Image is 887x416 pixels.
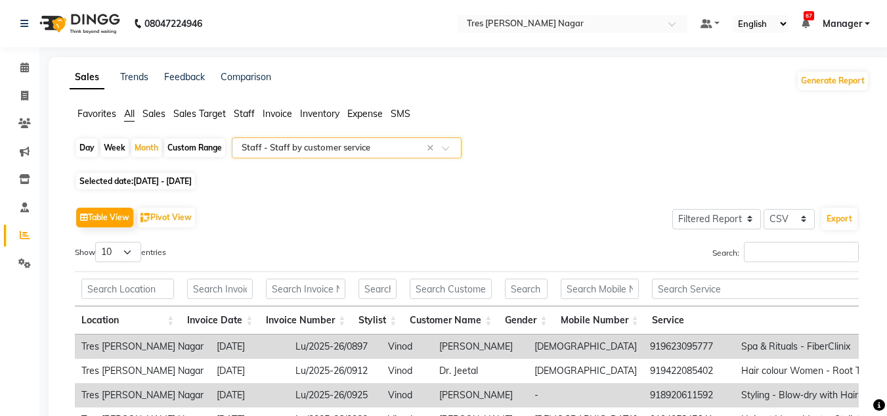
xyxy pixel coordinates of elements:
td: Lu/2025-26/0925 [289,383,381,407]
td: Dr. Jeetal [433,359,528,383]
div: Week [100,139,129,157]
td: [PERSON_NAME] [433,335,528,359]
td: - [528,383,643,407]
th: Customer Name: activate to sort column ascending [403,306,498,335]
span: SMS [391,108,410,120]
input: Search Invoice Number [266,279,345,299]
th: Invoice Date: activate to sort column ascending [181,306,259,335]
button: Table View [76,208,133,227]
span: Expense [347,108,383,120]
th: Mobile Number: activate to sort column ascending [554,306,645,335]
td: Lu/2025-26/0897 [289,335,381,359]
img: logo [33,5,123,42]
a: 67 [802,18,810,30]
th: Invoice Number: activate to sort column ascending [259,306,352,335]
td: Vinod [381,359,433,383]
span: Staff [234,108,255,120]
label: Search: [712,242,859,262]
td: [PERSON_NAME] [433,383,528,407]
span: Sales [142,108,165,120]
td: Lu/2025-26/0912 [289,359,381,383]
td: 919623095777 [643,335,735,359]
button: Pivot View [137,208,195,227]
span: 67 [804,11,814,20]
td: Vinod [381,335,433,359]
span: Manager [823,17,862,31]
td: [DATE] [210,383,289,407]
td: [DEMOGRAPHIC_DATA] [528,335,643,359]
span: Favorites [77,108,116,120]
span: Selected date: [76,173,195,189]
input: Search Invoice Date [187,279,253,299]
td: [DEMOGRAPHIC_DATA] [528,359,643,383]
select: Showentries [95,242,141,262]
td: 918920611592 [643,383,735,407]
input: Search Mobile Number [561,279,639,299]
td: Tres [PERSON_NAME] Nagar [75,359,210,383]
th: Stylist: activate to sort column ascending [352,306,403,335]
td: Vinod [381,383,433,407]
span: Sales Target [173,108,226,120]
input: Search Customer Name [410,279,492,299]
input: Search Gender [505,279,547,299]
input: Search Location [81,279,174,299]
th: Gender: activate to sort column ascending [498,306,553,335]
img: pivot.png [141,213,150,223]
div: Month [131,139,162,157]
label: Show entries [75,242,166,262]
a: Sales [70,66,104,89]
span: Inventory [300,108,339,120]
button: Export [821,208,857,230]
span: [DATE] - [DATE] [133,176,192,186]
input: Search: [744,242,859,262]
td: Tres [PERSON_NAME] Nagar [75,335,210,359]
b: 08047224946 [144,5,202,42]
span: Invoice [263,108,292,120]
a: Trends [120,71,148,83]
button: Generate Report [798,72,868,90]
td: 919422085402 [643,359,735,383]
th: Location: activate to sort column ascending [75,306,181,335]
td: [DATE] [210,359,289,383]
div: Custom Range [164,139,225,157]
a: Comparison [221,71,271,83]
div: Day [76,139,98,157]
input: Search Stylist [358,279,397,299]
input: Search Service [652,279,871,299]
td: Tres [PERSON_NAME] Nagar [75,383,210,407]
a: Feedback [164,71,205,83]
td: [DATE] [210,335,289,359]
span: Clear all [427,141,438,155]
th: Service: activate to sort column ascending [645,306,877,335]
span: All [124,108,135,120]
